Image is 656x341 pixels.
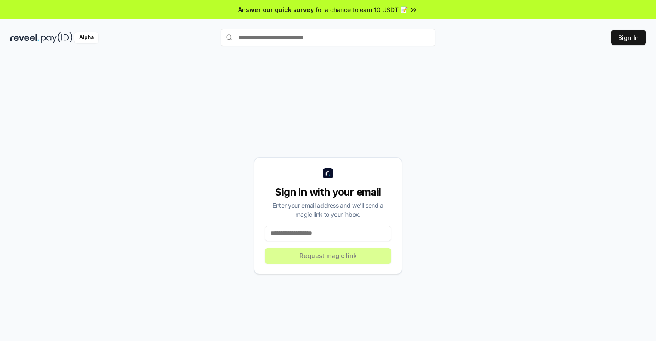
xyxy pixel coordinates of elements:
[323,168,333,178] img: logo_small
[41,32,73,43] img: pay_id
[316,5,408,14] span: for a chance to earn 10 USDT 📝
[265,185,391,199] div: Sign in with your email
[265,201,391,219] div: Enter your email address and we’ll send a magic link to your inbox.
[611,30,646,45] button: Sign In
[74,32,98,43] div: Alpha
[10,32,39,43] img: reveel_dark
[238,5,314,14] span: Answer our quick survey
